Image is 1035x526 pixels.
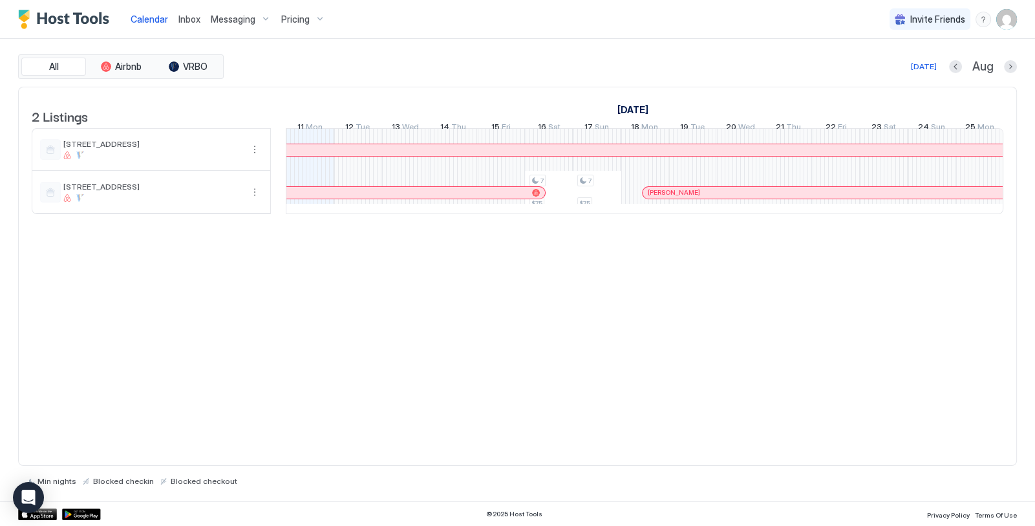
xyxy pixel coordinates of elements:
[178,14,200,25] span: Inbox
[535,119,564,138] a: August 16, 2025
[868,119,899,138] a: August 23, 2025
[63,139,242,149] span: [STREET_ADDRESS]
[294,119,326,138] a: August 11, 2025
[18,10,115,29] a: Host Tools Logo
[690,122,705,135] span: Tue
[32,106,88,126] span: 2 Listings
[247,142,262,157] button: More options
[628,119,661,138] a: August 18, 2025
[949,60,962,73] button: Previous month
[773,119,804,138] a: August 21, 2025
[822,119,850,138] a: August 22, 2025
[171,476,237,486] span: Blocked checkout
[1004,60,1017,73] button: Next month
[680,122,688,135] span: 19
[440,122,449,135] span: 14
[965,122,976,135] span: 25
[927,511,970,519] span: Privacy Policy
[677,119,708,138] a: August 19, 2025
[614,100,652,119] a: August 1, 2025
[962,119,998,138] a: August 25, 2025
[488,119,514,138] a: August 15, 2025
[910,14,965,25] span: Invite Friends
[247,184,262,200] div: menu
[927,507,970,521] a: Privacy Policy
[247,142,262,157] div: menu
[18,509,57,520] a: App Store
[584,122,593,135] span: 17
[491,122,500,135] span: 15
[826,122,836,135] span: 22
[356,122,370,135] span: Tue
[579,199,590,208] span: $75
[392,122,400,135] span: 13
[297,122,304,135] span: 11
[402,122,419,135] span: Wed
[588,177,592,185] span: 7
[726,122,736,135] span: 20
[531,199,542,208] span: $75
[89,58,153,76] button: Airbnb
[977,122,994,135] span: Mon
[723,119,758,138] a: August 20, 2025
[631,122,639,135] span: 18
[918,122,929,135] span: 24
[538,122,546,135] span: 16
[13,482,44,513] div: Open Intercom Messenger
[641,122,658,135] span: Mon
[972,60,994,74] span: Aug
[306,122,323,135] span: Mon
[786,122,801,135] span: Thu
[342,119,373,138] a: August 12, 2025
[911,61,937,72] div: [DATE]
[49,61,59,72] span: All
[486,510,542,518] span: © 2025 Host Tools
[776,122,784,135] span: 21
[909,59,939,74] button: [DATE]
[976,12,991,27] div: menu
[548,122,560,135] span: Sat
[211,14,255,25] span: Messaging
[838,122,847,135] span: Fri
[281,14,310,25] span: Pricing
[540,177,544,185] span: 7
[871,122,882,135] span: 23
[451,122,466,135] span: Thu
[115,61,142,72] span: Airbnb
[581,119,612,138] a: August 17, 2025
[975,511,1017,519] span: Terms Of Use
[131,12,168,26] a: Calendar
[915,119,948,138] a: August 24, 2025
[437,119,469,138] a: August 14, 2025
[247,184,262,200] button: More options
[37,476,76,486] span: Min nights
[156,58,220,76] button: VRBO
[63,182,242,192] span: [STREET_ADDRESS]
[183,61,208,72] span: VRBO
[93,476,154,486] span: Blocked checkin
[21,58,86,76] button: All
[738,122,755,135] span: Wed
[884,122,896,135] span: Sat
[62,509,101,520] a: Google Play Store
[345,122,354,135] span: 12
[996,9,1017,30] div: User profile
[648,188,700,197] span: [PERSON_NAME]
[502,122,511,135] span: Fri
[178,12,200,26] a: Inbox
[18,54,224,79] div: tab-group
[975,507,1017,521] a: Terms Of Use
[931,122,945,135] span: Sun
[595,122,609,135] span: Sun
[131,14,168,25] span: Calendar
[389,119,422,138] a: August 13, 2025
